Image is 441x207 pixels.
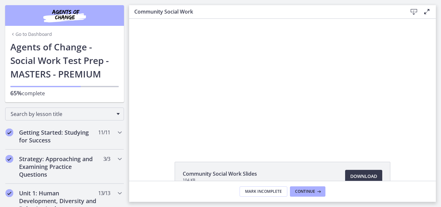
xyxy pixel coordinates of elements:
span: Download [350,172,377,180]
p: complete [10,89,119,97]
span: Search by lesson title [11,110,113,118]
i: Completed [5,155,13,163]
button: Continue [290,186,325,197]
span: Mark Incomplete [245,189,282,194]
a: Download [345,170,382,183]
span: 11 / 11 [98,129,110,136]
h2: Strategy: Approaching and Examining Practice Questions [19,155,98,178]
h1: Agents of Change - Social Work Test Prep - MASTERS - PREMIUM [10,40,119,81]
span: Community Social Work Slides [183,170,257,178]
div: Search by lesson title [5,108,124,120]
span: 65% [10,89,22,97]
i: Completed [5,129,13,136]
i: Completed [5,189,13,197]
iframe: Video Lesson [129,19,436,147]
img: Agents of Change Social Work Test Prep [26,8,103,23]
button: Mark Incomplete [240,186,287,197]
span: 13 / 13 [98,189,110,197]
h3: Community Social Work [134,8,397,16]
span: Continue [295,189,315,194]
h2: Getting Started: Studying for Success [19,129,98,144]
span: 3 / 3 [103,155,110,163]
a: Go to Dashboard [10,31,52,37]
span: 104 KB [183,178,257,183]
